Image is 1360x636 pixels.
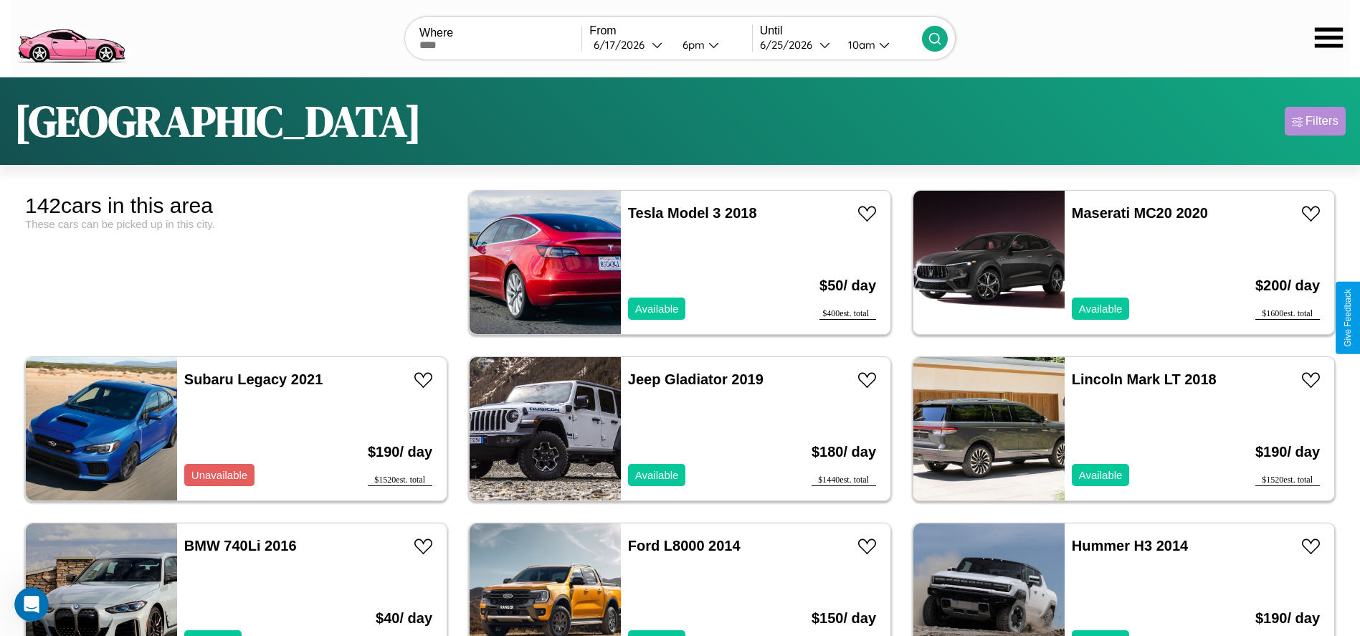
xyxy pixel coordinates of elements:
[191,465,247,485] p: Unavailable
[419,27,581,39] label: Where
[1079,299,1123,318] p: Available
[1255,429,1320,475] h3: $ 190 / day
[1255,263,1320,308] h3: $ 200 / day
[628,371,764,387] a: Jeep Gladiator 2019
[14,587,49,622] iframe: Intercom live chat
[1255,308,1320,320] div: $ 1600 est. total
[1255,475,1320,486] div: $ 1520 est. total
[1072,538,1188,554] a: Hummer H3 2014
[368,475,432,486] div: $ 1520 est. total
[1072,371,1217,387] a: Lincoln Mark LT 2018
[1306,114,1338,128] div: Filters
[589,24,751,37] label: From
[1072,205,1208,221] a: Maserati MC20 2020
[25,218,447,230] div: These cars can be picked up in this city.
[589,37,670,52] button: 6/17/2026
[368,429,432,475] h3: $ 190 / day
[675,38,708,52] div: 6pm
[628,205,757,221] a: Tesla Model 3 2018
[671,37,752,52] button: 6pm
[635,299,679,318] p: Available
[1079,465,1123,485] p: Available
[812,475,876,486] div: $ 1440 est. total
[837,37,922,52] button: 10am
[760,38,819,52] div: 6 / 25 / 2026
[184,538,297,554] a: BMW 740Li 2016
[841,38,879,52] div: 10am
[819,308,876,320] div: $ 400 est. total
[635,465,679,485] p: Available
[14,92,422,151] h1: [GEOGRAPHIC_DATA]
[25,194,447,218] div: 142 cars in this area
[819,263,876,308] h3: $ 50 / day
[184,371,323,387] a: Subaru Legacy 2021
[11,7,131,67] img: logo
[812,429,876,475] h3: $ 180 / day
[594,38,652,52] div: 6 / 17 / 2026
[628,538,741,554] a: Ford L8000 2014
[1343,289,1353,347] div: Give Feedback
[760,24,922,37] label: Until
[1285,107,1346,136] button: Filters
